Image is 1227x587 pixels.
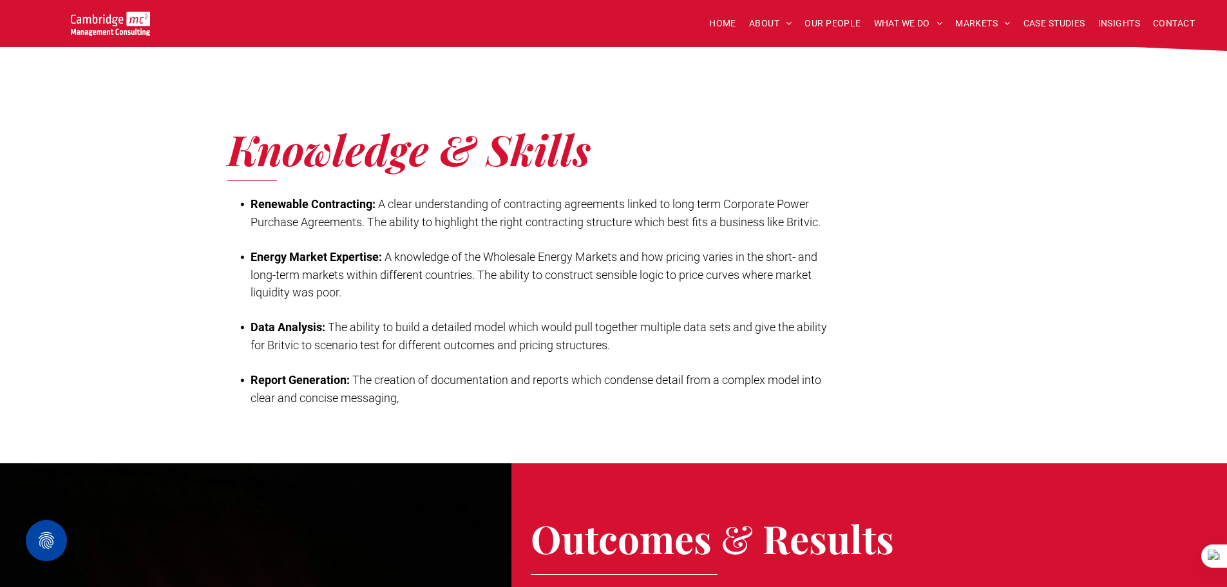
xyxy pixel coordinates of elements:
[1017,14,1092,34] a: CASE STUDIES
[227,121,591,177] strong: Knowledge & Skills
[949,14,1016,34] a: MARKETS
[71,14,150,27] a: Your Business Transformed | Cambridge Management Consulting
[251,373,821,405] span: The creation of documentation and reports which condense detail from a complex model into clear a...
[251,197,821,229] span: A clear understanding of contracting agreements linked to long term Corporate Power Purchase Agre...
[251,320,325,334] strong: Data Analysis:
[1092,14,1146,34] a: INSIGHTS
[798,14,867,34] a: OUR PEOPLE
[531,512,712,564] span: Outcomes
[251,250,817,299] span: A knowledge of the Wholesale Energy Markets and how pricing varies in the short- and long-term ma...
[743,14,799,34] a: ABOUT
[251,250,382,264] strong: Energy Market Expertise:
[868,14,949,34] a: WHAT WE DO
[251,197,376,211] strong: Renewable Contracting:
[1146,14,1201,34] a: CONTACT
[251,373,350,387] strong: Report Generation:
[721,512,753,564] span: &
[251,320,827,352] span: The ability to build a detailed model which would pull together multiple data sets and give the a...
[703,14,743,34] a: HOME
[71,12,150,36] img: Go to Homepage
[763,512,894,564] span: Results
